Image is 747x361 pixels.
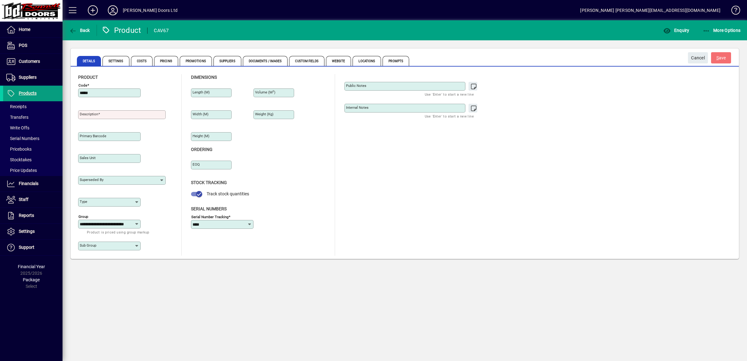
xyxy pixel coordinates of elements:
button: More Options [701,25,742,36]
mat-label: Sales unit [80,156,96,160]
span: Cancel [691,53,705,63]
span: Price Updates [6,168,37,173]
span: Settings [103,56,129,66]
span: Locations [353,56,381,66]
mat-label: EOQ [193,162,200,167]
span: Pricebooks [6,147,32,152]
span: Pricing [154,56,178,66]
mat-label: Type [80,199,87,204]
mat-label: Weight (Kg) [255,112,273,116]
span: ave [716,53,726,63]
span: POS [19,43,27,48]
mat-hint: Use 'Enter' to start a new line [425,113,474,120]
a: Financials [3,176,63,192]
a: Write Offs [3,123,63,133]
a: Staff [3,192,63,208]
span: Enquiry [663,28,689,33]
mat-label: Volume (m ) [255,90,275,94]
span: Staff [19,197,28,202]
span: Costs [131,56,153,66]
span: Suppliers [213,56,241,66]
span: Details [77,56,101,66]
span: Products [19,91,37,96]
button: Add [83,5,103,16]
span: Promotions [180,56,212,66]
mat-hint: Use 'Enter' to start a new line [425,91,474,98]
mat-label: Width (m) [193,112,208,116]
span: Financial Year [18,264,45,269]
a: Stocktakes [3,154,63,165]
mat-label: Superseded by [80,178,103,182]
a: Transfers [3,112,63,123]
span: Serial Numbers [6,136,39,141]
span: Website [326,56,351,66]
mat-label: Serial Number tracking [191,214,228,219]
span: Prompts [383,56,409,66]
a: Support [3,240,63,255]
span: Track stock quantities [207,191,249,196]
a: Reports [3,208,63,223]
div: [PERSON_NAME] Doors Ltd [123,5,178,15]
button: Profile [103,5,123,16]
a: Home [3,22,63,38]
span: Documents / Images [243,56,288,66]
button: Enquiry [662,25,691,36]
mat-label: Primary barcode [80,134,106,138]
div: [PERSON_NAME] [PERSON_NAME][EMAIL_ADDRESS][DOMAIN_NAME] [580,5,720,15]
button: Back [68,25,92,36]
mat-label: Public Notes [346,83,366,88]
a: Serial Numbers [3,133,63,144]
button: Cancel [688,52,708,63]
span: Ordering [191,147,213,152]
span: Back [69,28,90,33]
span: Customers [19,59,40,64]
a: Settings [3,224,63,239]
span: S [716,55,719,60]
span: Serial Numbers [191,206,227,211]
app-page-header-button: Back [63,25,97,36]
a: Pricebooks [3,144,63,154]
span: Suppliers [19,75,37,80]
span: Settings [19,229,35,234]
span: Dimensions [191,75,217,80]
span: Custom Fields [289,56,324,66]
span: Transfers [6,115,28,120]
span: Package [23,277,40,282]
div: Product [102,25,141,35]
span: Stock Tracking [191,180,227,185]
span: Home [19,27,30,32]
span: Stocktakes [6,157,32,162]
mat-label: Description [80,112,98,116]
span: Reports [19,213,34,218]
span: More Options [703,28,741,33]
span: Financials [19,181,38,186]
div: CAV67 [154,26,169,36]
span: Receipts [6,104,27,109]
mat-label: Code [78,83,87,88]
mat-hint: Product is priced using group markup [87,228,149,236]
a: Receipts [3,101,63,112]
span: Product [78,75,98,80]
mat-label: Height (m) [193,134,209,138]
sup: 3 [273,90,274,93]
span: Support [19,245,34,250]
a: Knowledge Base [727,1,739,22]
a: Suppliers [3,70,63,85]
mat-label: Sub group [80,243,96,248]
mat-label: Length (m) [193,90,210,94]
a: Customers [3,54,63,69]
a: POS [3,38,63,53]
a: Price Updates [3,165,63,176]
mat-label: Internal Notes [346,105,368,110]
button: Save [711,52,731,63]
span: Write Offs [6,125,29,130]
mat-label: Group [78,214,88,219]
